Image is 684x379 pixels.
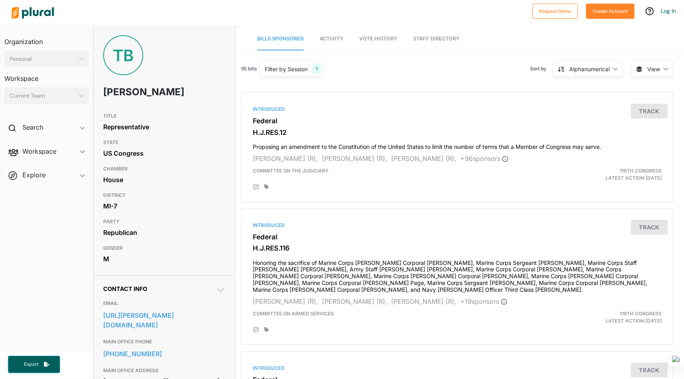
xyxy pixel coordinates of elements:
[460,154,508,162] span: + 96 sponsor s
[264,184,269,190] div: Add tags
[647,65,660,73] span: View
[253,154,318,162] span: [PERSON_NAME] (R),
[253,117,662,125] h3: Federal
[103,299,225,308] h3: EMAIL
[103,227,225,239] div: Republican
[391,297,456,305] span: [PERSON_NAME] (R),
[257,28,304,50] a: Bills Sponsored
[253,365,662,372] div: Introduced
[253,297,318,305] span: [PERSON_NAME] (R),
[103,35,143,75] div: TB
[253,233,662,241] h3: Federal
[253,140,662,150] h4: Proposing an amendment to the Constitution of the United States to limit the number of terms that...
[391,154,456,162] span: [PERSON_NAME] (R),
[532,6,578,15] a: Request Demo
[103,80,176,104] h1: [PERSON_NAME]
[631,220,668,235] button: Track
[103,285,147,292] span: Contact Info
[620,168,662,174] span: 119th Congress
[103,348,225,360] a: [PHONE_NUMBER]
[253,184,259,191] div: Add Position Statement
[359,28,397,50] a: Vote History
[103,147,225,159] div: US Congress
[532,4,578,19] button: Request Demo
[527,167,668,182] div: Latest Action: [DATE]
[103,200,225,212] div: MI-7
[22,123,43,132] h2: Search
[257,36,304,42] span: Bills Sponsored
[253,311,334,317] span: Committee on Armed Services
[103,111,225,121] h3: TITLE
[10,55,76,63] div: Personal
[103,337,225,347] h3: MAIN OFFICE PHONE
[103,164,225,174] h3: CHAMBER
[10,92,76,100] div: Current Team
[8,356,60,373] button: Export
[586,4,634,19] button: Create Account
[586,6,634,15] a: Create Account
[103,217,225,227] h3: PARTY
[320,28,343,50] a: Activity
[527,310,668,325] div: Latest Action: [DATE]
[320,36,343,42] span: Activity
[253,168,329,174] span: Committee on the Judiciary
[253,327,259,333] div: Add Position Statement
[265,65,308,73] div: Filter by Session
[312,64,321,74] div: 1
[103,191,225,200] h3: DISTRICT
[103,366,225,375] h3: MAIN OFFICE ADDRESS
[631,104,668,118] button: Track
[18,361,44,368] span: Export
[631,363,668,377] button: Track
[322,297,387,305] span: [PERSON_NAME] (R),
[253,256,662,293] h4: Honoring the sacrifice of Marine Corps [PERSON_NAME] Corporal [PERSON_NAME], Marine Corps Sergean...
[569,65,610,73] div: Alphanumerical
[530,65,553,72] span: Sort by
[620,311,662,317] span: 119th Congress
[4,67,89,84] h3: Workspace
[322,154,387,162] span: [PERSON_NAME] (R),
[103,243,225,253] h3: GENDER
[460,297,507,305] span: + 19 sponsor s
[103,309,225,331] a: [URL][PERSON_NAME][DOMAIN_NAME]
[4,30,89,48] h3: Organization
[253,244,662,252] h3: H.J.RES.116
[103,121,225,133] div: Representative
[103,253,225,265] div: M
[253,128,662,136] h3: H.J.RES.12
[359,36,397,42] span: Vote History
[661,7,676,14] a: Log In
[241,65,257,72] span: 95 bills
[413,28,460,50] a: Staff Directory
[103,174,225,186] div: House
[253,106,662,113] div: Introduced
[264,327,269,333] div: Add tags
[103,138,225,147] h3: STATE
[253,222,662,229] div: Introduced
